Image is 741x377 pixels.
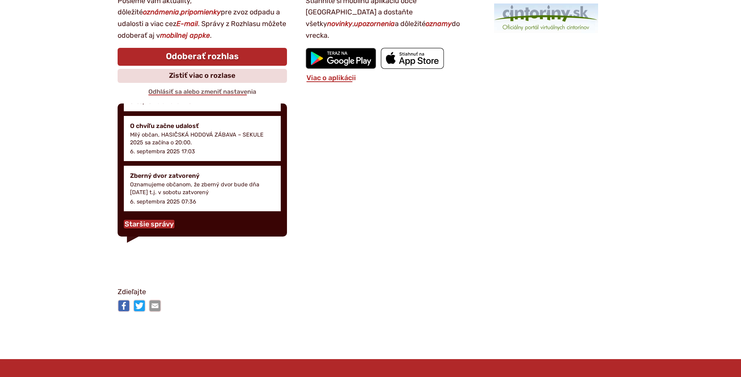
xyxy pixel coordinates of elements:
h4: Zberný dvor zatvorený [130,172,275,179]
strong: novinky [327,19,352,28]
p: Milý občan, HASIČSKÁ HODOVÁ ZÁBAVA – SEKULE 2025 sa začína o 20:00. [130,131,275,147]
img: Prejsť na mobilnú aplikáciu Sekule v službe Google Play [306,48,376,69]
p: 6. septembra 2025 17:03 [130,148,195,155]
p: Zdieľajte [118,286,624,298]
img: Prejsť na mobilnú aplikáciu Sekule v App Store [381,48,444,69]
img: 1.png [494,4,598,33]
a: Viac o aplikácii [306,74,357,82]
strong: oznamy [426,19,452,28]
strong: oznámenia [143,8,179,16]
img: Zdieľať e-mailom [149,300,161,312]
p: Oznamujeme občanom, že zberný dvor bude dňa [DATE] t.j. v sobotu zatvorený [130,181,275,196]
a: Zistiť viac o rozlase [118,69,287,83]
a: O chvíľu začne udalosť Milý občan, HASIČSKÁ HODOVÁ ZÁBAVA – SEKULE 2025 sa začína o 20:00. 6. sep... [124,116,281,161]
p: 6. septembra 2025 07:36 [130,198,196,205]
h4: O chvíľu začne udalosť [130,122,275,130]
strong: E-mail [176,19,198,28]
strong: upozornenia [354,19,395,28]
strong: pripomienky [181,8,221,16]
img: Zdieľať na Twitteri [133,300,146,312]
a: Odhlásiť sa alebo zmeniť nastavenia [148,88,257,95]
img: Zdieľať na Facebooku [118,300,130,312]
a: Staršie správy [124,220,174,228]
a: Odoberať rozhlas [118,48,287,66]
a: Zberný dvor zatvorený Oznamujeme občanom, že zberný dvor bude dňa [DATE] t.j. v sobotu zatvorený ... [124,166,281,211]
strong: mobilnej appke [160,31,210,40]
